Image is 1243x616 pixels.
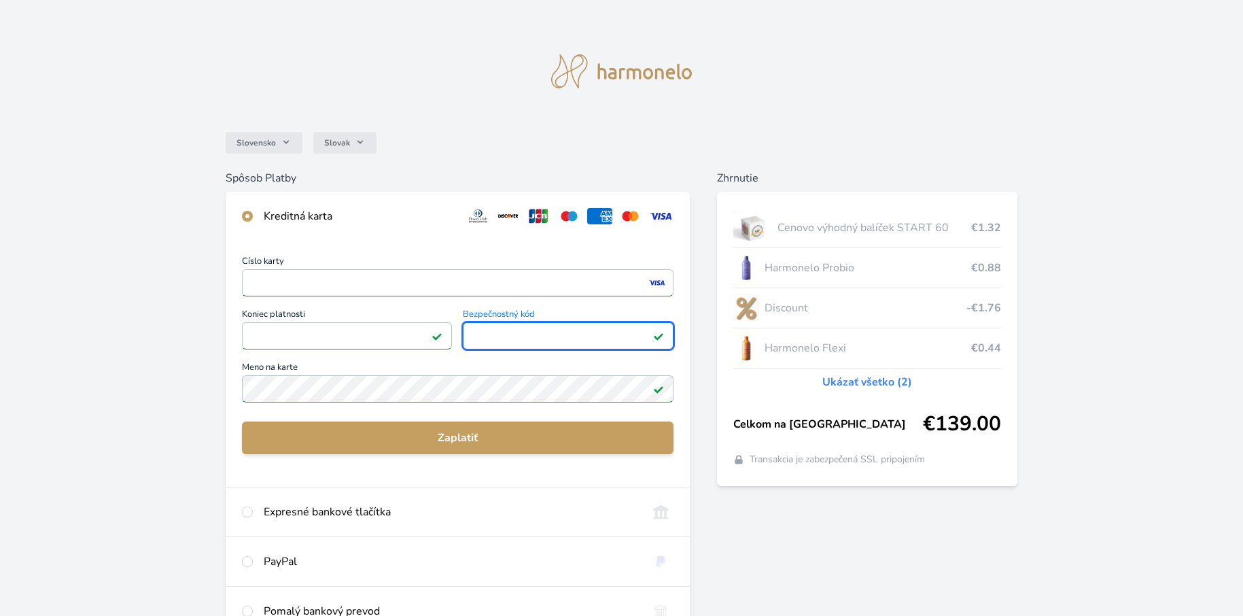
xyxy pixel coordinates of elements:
img: amex.svg [587,208,612,224]
img: logo.svg [551,54,693,88]
a: Ukázať všetko (2) [822,374,912,390]
span: Zaplatiť [253,430,663,446]
input: Meno na kartePole je platné [242,375,674,403]
span: Harmonelo Flexi [765,340,972,356]
span: Slovensko [237,137,276,148]
span: €0.44 [971,340,1001,356]
span: -€1.76 [966,300,1001,316]
img: paypal.svg [648,553,673,570]
span: Meno na karte [242,363,674,375]
div: Expresné bankové tlačítka [264,504,638,520]
img: maestro.svg [557,208,582,224]
span: Cenovo výhodný balíček START 60 [777,220,972,236]
iframe: Iframe pre bezpečnostný kód [469,326,667,345]
img: start.jpg [733,211,772,245]
img: discount-lo.png [733,291,759,325]
img: onlineBanking_SK.svg [648,504,673,520]
button: Slovak [313,132,377,154]
button: Slovensko [226,132,302,154]
img: CLEAN_FLEXI_se_stinem_x-hi_(1)-lo.jpg [733,331,759,365]
span: Slovak [324,137,350,148]
span: Celkom na [GEOGRAPHIC_DATA] [733,416,923,432]
span: €0.88 [971,260,1001,276]
iframe: Iframe pre deň vypršania platnosti [248,326,447,345]
div: PayPal [264,553,638,570]
iframe: Iframe pre číslo karty [248,273,668,292]
img: Pole je platné [432,330,442,341]
h6: Zhrnutie [717,170,1017,186]
img: mc.svg [618,208,643,224]
span: €139.00 [923,412,1001,437]
span: Koniec platnosti [242,310,453,322]
h6: Spôsob Platby [226,170,690,186]
img: Pole je platné [653,330,664,341]
img: CLEAN_PROBIO_se_stinem_x-lo.jpg [733,251,759,285]
span: €1.32 [971,220,1001,236]
button: Zaplatiť [242,422,674,454]
span: Bezpečnostný kód [463,310,673,322]
span: Discount [765,300,967,316]
img: visa [648,277,666,289]
img: diners.svg [466,208,491,224]
span: Číslo karty [242,257,674,269]
img: visa.svg [648,208,673,224]
img: discover.svg [496,208,521,224]
span: Harmonelo Probio [765,260,972,276]
img: jcb.svg [526,208,551,224]
span: Transakcia je zabezpečená SSL pripojením [750,453,925,466]
div: Kreditná karta [264,208,455,224]
img: Pole je platné [653,383,664,394]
